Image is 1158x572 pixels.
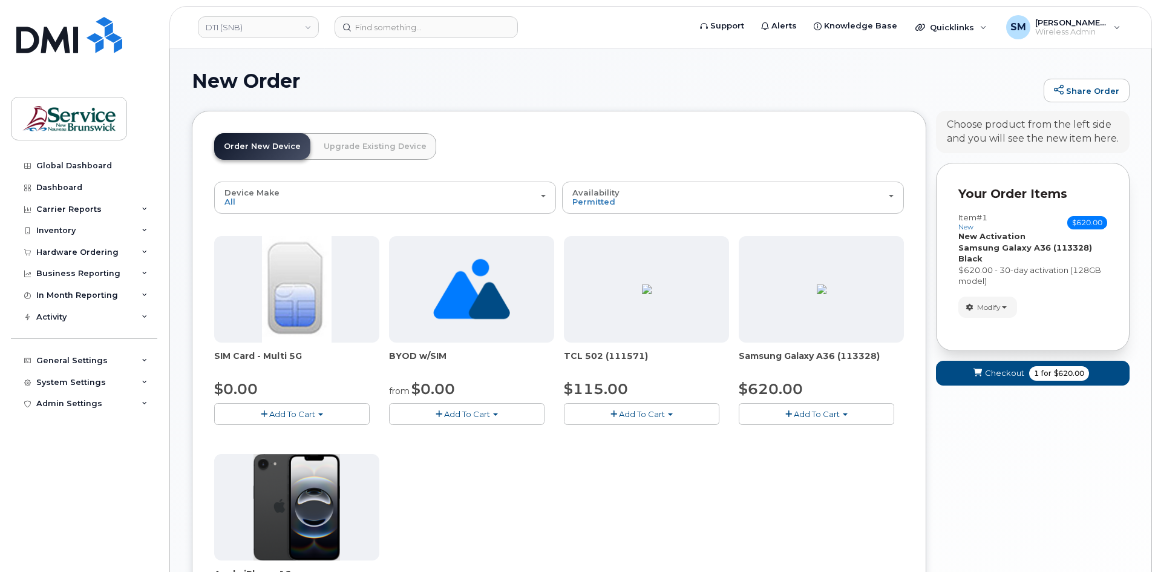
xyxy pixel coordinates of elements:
[562,182,904,213] button: Availability Permitted
[564,350,729,374] div: TCL 502 (111571)
[564,403,719,424] button: Add To Cart
[192,70,1038,91] h1: New Order
[444,409,490,419] span: Add To Cart
[958,297,1017,318] button: Modify
[214,350,379,374] div: SIM Card - Multi 5G
[958,243,1092,252] strong: Samsung Galaxy A36 (113328)
[1039,368,1054,379] span: for
[389,403,545,424] button: Add To Cart
[564,380,628,398] span: $115.00
[739,380,803,398] span: $620.00
[958,185,1107,203] p: Your Order Items
[314,133,436,160] a: Upgrade Existing Device
[817,284,826,294] img: ED9FC9C2-4804-4D92-8A77-98887F1967E0.png
[214,133,310,160] a: Order New Device
[224,188,280,197] span: Device Make
[572,188,620,197] span: Availability
[958,223,973,231] small: new
[214,380,258,398] span: $0.00
[958,231,1026,241] strong: New Activation
[1044,79,1130,103] a: Share Order
[976,212,987,222] span: #1
[958,265,1107,287] div: $620.00 - 30-day activation (128GB model)
[411,380,455,398] span: $0.00
[269,409,315,419] span: Add To Cart
[947,118,1119,146] div: Choose product from the left side and you will see the new item here.
[977,302,1001,313] span: Modify
[1067,216,1107,229] span: $620.00
[262,236,331,343] img: 00D627D4-43E9-49B7-A367-2C99342E128C.jpg
[389,386,410,396] small: from
[389,350,554,374] div: BYOD w/SIM
[619,409,665,419] span: Add To Cart
[214,182,556,213] button: Device Make All
[985,367,1024,379] span: Checkout
[433,236,510,343] img: no_image_found-2caef05468ed5679b831cfe6fc140e25e0c280774317ffc20a367ab7fd17291e.png
[936,361,1130,386] button: Checkout 1 for $620.00
[254,454,341,560] img: iphone16e.png
[1034,368,1039,379] span: 1
[739,350,904,374] div: Samsung Galaxy A36 (113328)
[224,197,235,206] span: All
[958,213,987,231] h3: Item
[214,403,370,424] button: Add To Cart
[572,197,615,206] span: Permitted
[739,403,894,424] button: Add To Cart
[1054,368,1084,379] span: $620.00
[958,254,983,263] strong: Black
[642,284,652,294] img: E4E53BA5-3DF7-4680-8EB9-70555888CC38.png
[794,409,840,419] span: Add To Cart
